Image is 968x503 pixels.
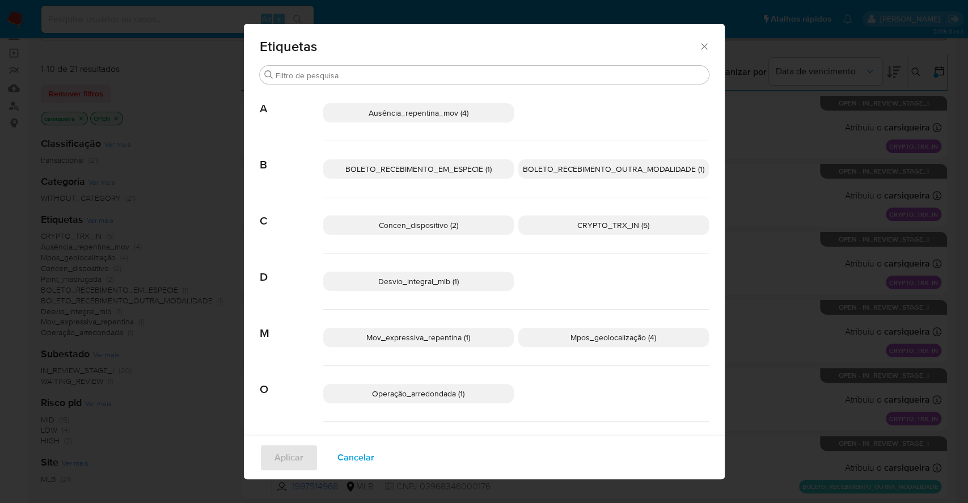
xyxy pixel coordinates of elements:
span: BOLETO_RECEBIMENTO_OUTRA_MODALIDADE (1) [523,163,704,175]
div: Ausência_repentina_mov (4) [323,103,514,122]
div: BOLETO_RECEBIMENTO_OUTRA_MODALIDADE (1) [518,159,709,179]
input: Filtro de pesquisa [276,70,704,81]
div: Concen_dispositivo (2) [323,215,514,235]
span: Mpos_geolocalização (4) [570,332,656,343]
span: Mov_expressiva_repentina (1) [366,332,470,343]
button: Fechar [699,41,709,51]
span: BOLETO_RECEBIMENTO_EM_ESPECIE (1) [345,163,492,175]
span: Cancelar [337,445,374,470]
span: P [260,422,323,453]
span: CRYPTO_TRX_IN (5) [577,219,649,231]
span: C [260,197,323,228]
span: Etiquetas [260,40,699,53]
div: Mpos_geolocalização (4) [518,328,709,347]
div: Desvio_integral_mlb (1) [323,272,514,291]
div: Operação_arredondada (1) [323,384,514,403]
span: Operação_arredondada (1) [372,388,464,399]
span: M [260,310,323,340]
button: Cancelar [323,444,389,471]
span: B [260,141,323,172]
span: Ausência_repentina_mov (4) [369,107,468,119]
button: Procurar [264,70,273,79]
div: BOLETO_RECEBIMENTO_EM_ESPECIE (1) [323,159,514,179]
div: Mov_expressiva_repentina (1) [323,328,514,347]
span: D [260,253,323,284]
div: CRYPTO_TRX_IN (5) [518,215,709,235]
span: O [260,366,323,396]
span: Desvio_integral_mlb (1) [378,276,459,287]
span: A [260,85,323,116]
span: Concen_dispositivo (2) [379,219,458,231]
